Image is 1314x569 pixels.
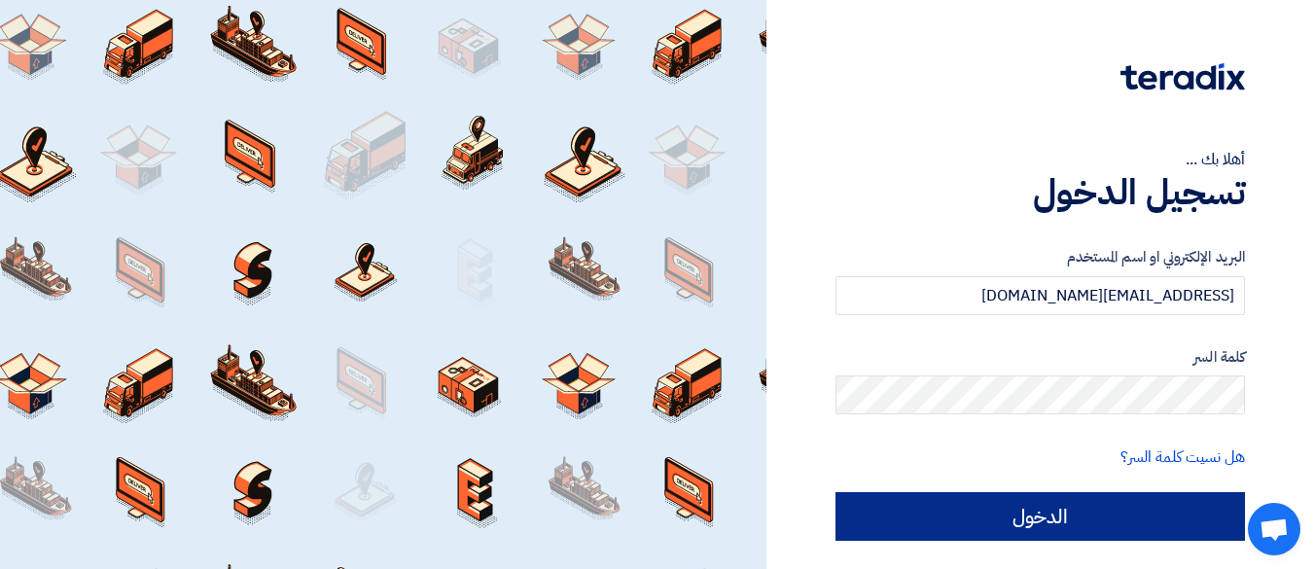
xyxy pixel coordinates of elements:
a: دردشة مفتوحة [1248,503,1300,555]
img: Teradix logo [1120,63,1245,90]
input: الدخول [835,492,1245,541]
a: هل نسيت كلمة السر؟ [1120,445,1245,469]
input: أدخل بريد العمل الإلكتروني او اسم المستخدم الخاص بك ... [835,276,1245,315]
label: كلمة السر [835,346,1245,369]
div: أهلا بك ... [835,148,1245,171]
h1: تسجيل الدخول [835,171,1245,214]
label: البريد الإلكتروني او اسم المستخدم [835,246,1245,268]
